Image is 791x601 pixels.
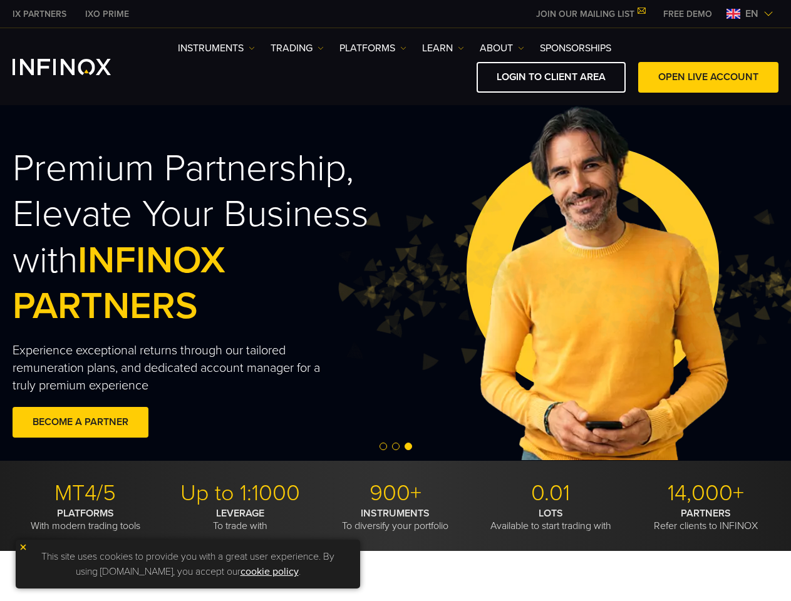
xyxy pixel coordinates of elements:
a: OPEN LIVE ACCOUNT [638,62,778,93]
strong: INSTRUMENTS [361,507,430,520]
strong: LEVERAGE [216,507,264,520]
a: PLATFORMS [339,41,406,56]
a: JOIN OUR MAILING LIST [527,9,654,19]
span: Go to slide 1 [380,443,387,450]
a: INFINOX [76,8,138,21]
strong: PARTNERS [681,507,731,520]
p: Up to 1:1000 [168,480,314,507]
p: Refer clients to INFINOX [633,507,778,532]
h2: Premium Partnership, Elevate Your Business with [13,146,418,329]
p: To diversify your portfolio [323,507,468,532]
a: TRADING [271,41,324,56]
p: MT4/5 [13,480,158,507]
a: Learn [422,41,464,56]
strong: LOTS [539,507,563,520]
a: INFINOX Logo [13,59,140,75]
p: 900+ [323,480,468,507]
a: BECOME A PARTNER [13,407,148,438]
p: 14,000+ [633,480,778,507]
a: cookie policy [240,565,299,578]
p: 0.01 [478,480,624,507]
img: yellow close icon [19,543,28,552]
p: With modern trading tools [13,507,158,532]
p: Available to start trading with [478,507,624,532]
span: INFINOX PARTNERS [13,238,225,329]
span: en [740,6,763,21]
span: Go to slide 2 [392,443,400,450]
a: SPONSORSHIPS [540,41,611,56]
a: INFINOX MENU [654,8,721,21]
p: This site uses cookies to provide you with a great user experience. By using [DOMAIN_NAME], you a... [22,546,354,582]
a: LOGIN TO CLIENT AREA [477,62,626,93]
a: INFINOX [3,8,76,21]
strong: PLATFORMS [57,507,114,520]
a: ABOUT [480,41,524,56]
p: Experience exceptional returns through our tailored remuneration plans, and dedicated account man... [13,342,338,394]
p: To trade with [168,507,314,532]
a: Instruments [178,41,255,56]
span: Go to slide 3 [405,443,412,450]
